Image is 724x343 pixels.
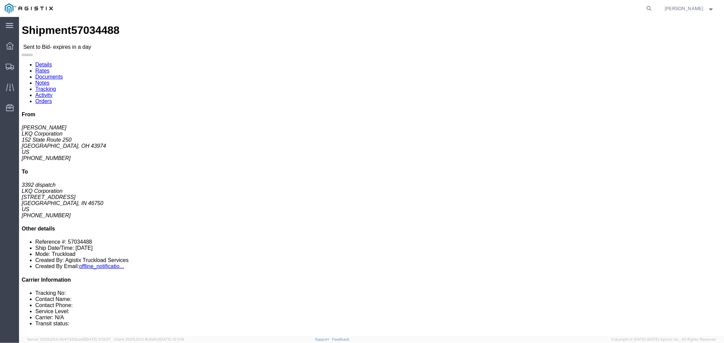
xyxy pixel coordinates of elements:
[315,337,332,341] a: Support
[27,337,111,341] span: Server: 2025.20.0-db47332bad5
[19,17,724,336] iframe: FS Legacy Container
[160,337,184,341] span: [DATE] 12:11:14
[611,337,716,342] span: Copyright © [DATE]-[DATE] Agistix Inc., All Rights Reserved
[114,337,184,341] span: Client: 2025.20.0-8c6e0cf
[665,5,704,12] span: Andy Schwimmer
[85,337,111,341] span: [DATE] 11:13:37
[332,337,349,341] a: Feedback
[665,4,715,13] button: [PERSON_NAME]
[5,3,53,14] img: logo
